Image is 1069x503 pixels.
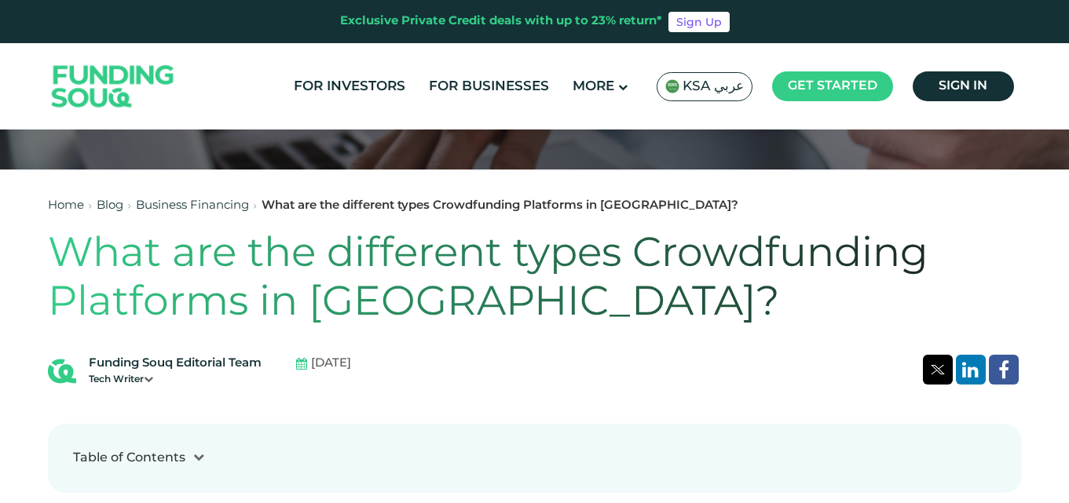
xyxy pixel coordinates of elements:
div: Exclusive Private Credit deals with up to 23% return* [340,13,662,31]
span: KSA عربي [683,78,744,96]
div: Tech Writer [89,373,262,387]
a: Home [48,200,84,211]
img: twitter [931,365,945,374]
span: [DATE] [311,355,351,373]
img: SA Flag [665,79,679,93]
img: Blog Author [48,357,76,385]
a: Blog [97,200,123,211]
h1: What are the different types Crowdfunding Platforms in [GEOGRAPHIC_DATA]? [48,231,1022,329]
span: Sign in [939,80,987,92]
a: Sign in [913,71,1014,101]
a: For Businesses [425,74,553,100]
a: Business Financing [136,200,249,211]
a: For Investors [290,74,409,100]
div: Table of Contents [73,449,185,468]
div: What are the different types Crowdfunding Platforms in [GEOGRAPHIC_DATA]? [262,197,738,215]
a: Sign Up [668,12,730,32]
img: Logo [36,47,190,126]
span: More [573,80,614,93]
span: Get started [788,80,877,92]
div: Funding Souq Editorial Team [89,355,262,373]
